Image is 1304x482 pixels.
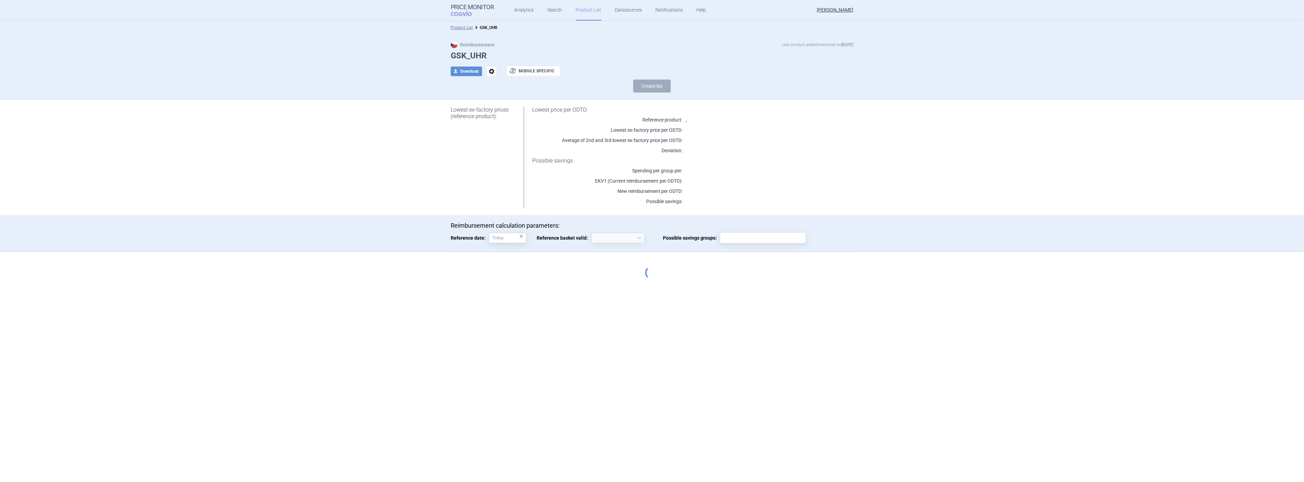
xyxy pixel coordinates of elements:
button: Create list [633,80,671,93]
button: Download [451,67,482,76]
select: Reference basket valid: [591,233,644,243]
a: Price MonitorCOGVIO [451,4,494,17]
p: New reimbursement per ODTD: [532,188,682,195]
strong: [DATE] [841,42,853,47]
div: × [519,232,523,240]
span: Reference date: [451,233,489,243]
p: Possible savings: [532,198,682,205]
img: CZ [451,41,458,48]
strong: Reimbursement [451,42,495,47]
button: Module specific [507,66,560,76]
input: Reference date:× [489,233,526,243]
h1: Lowest ex-factory prices (reference product): [451,107,515,119]
p: Lowest ex-factory price per ODTD: [532,127,682,133]
span: Reference basket valid: [537,233,591,243]
p: Last product added/removed on [782,41,853,48]
p: Average of 2nd and 3rd lowest ex-factory price per ODTD: [532,137,682,144]
h1: Possible savings [532,157,836,164]
p: Deviation: [532,147,682,154]
p: Reimbursement calculation parameters: [451,222,853,229]
span: COGVIO [451,11,481,16]
span: Possible savings groups: [663,233,720,243]
li: GSK_UHR [473,24,497,31]
a: Product List [451,25,473,30]
h1: Lowest price per ODTD: [532,107,836,113]
p: EKV1 (Current reimbursement per ODTD): [532,178,682,184]
p: Reference product: [532,116,682,123]
strong: GSK_UHR [480,25,497,30]
p: , [682,116,836,123]
li: Product List [451,24,473,31]
h1: GSK_UHR [451,51,853,61]
strong: Price Monitor [451,4,494,11]
input: Possible savings groups: [723,233,803,242]
p: Spending per group per : [532,167,682,174]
